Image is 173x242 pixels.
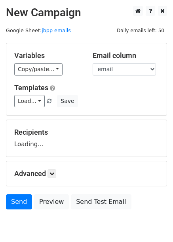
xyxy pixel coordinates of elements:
[114,27,167,33] a: Daily emails left: 50
[57,95,78,107] button: Save
[14,63,63,76] a: Copy/paste...
[6,194,32,209] a: Send
[14,51,81,60] h5: Variables
[93,51,159,60] h5: Email column
[6,27,71,33] small: Google Sheet:
[114,26,167,35] span: Daily emails left: 50
[14,128,159,137] h5: Recipients
[14,169,159,178] h5: Advanced
[14,83,48,92] a: Templates
[6,6,167,19] h2: New Campaign
[14,128,159,149] div: Loading...
[71,194,131,209] a: Send Test Email
[14,95,45,107] a: Load...
[34,194,69,209] a: Preview
[42,27,71,33] a: jbpp emails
